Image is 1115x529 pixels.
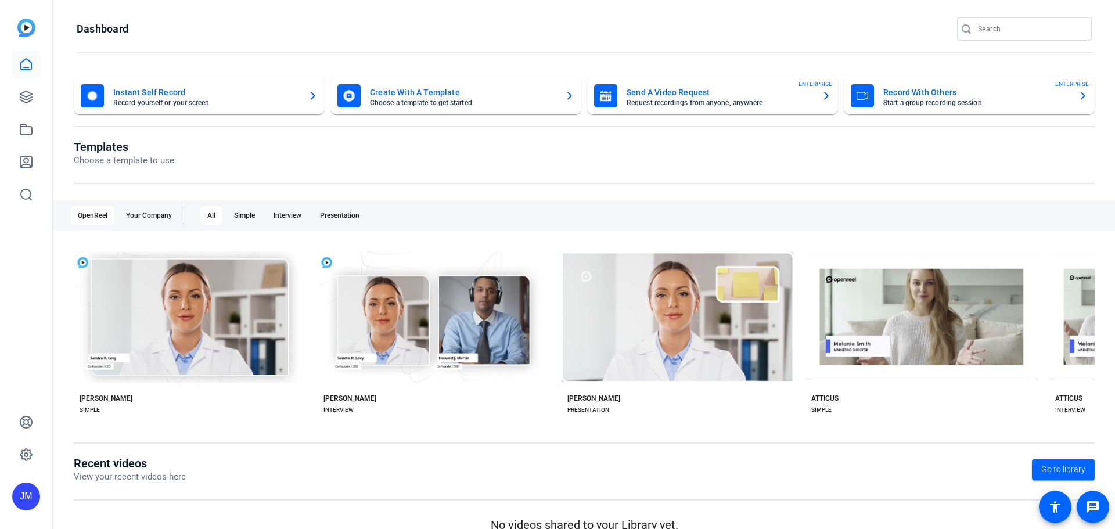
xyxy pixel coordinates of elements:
div: Presentation [313,206,366,225]
span: ENTERPRISE [1055,80,1089,88]
span: Go to library [1041,463,1085,476]
mat-icon: accessibility [1048,500,1062,514]
mat-card-title: Create With A Template [370,85,556,99]
input: Search [978,22,1082,36]
span: ENTERPRISE [799,80,832,88]
h1: Recent videos [74,456,186,470]
div: [PERSON_NAME] [80,394,132,403]
button: Send A Video RequestRequest recordings from anyone, anywhereENTERPRISE [587,77,838,114]
p: Choose a template to use [74,154,174,167]
img: blue-gradient.svg [17,19,35,37]
div: OpenReel [71,206,114,225]
mat-card-title: Record With Others [883,85,1069,99]
p: View your recent videos here [74,470,186,484]
div: Simple [227,206,262,225]
div: SIMPLE [80,405,100,415]
a: Go to library [1032,459,1095,480]
mat-card-title: Instant Self Record [113,85,299,99]
div: INTERVIEW [323,405,354,415]
div: [PERSON_NAME] [567,394,620,403]
mat-card-title: Send A Video Request [627,85,812,99]
mat-card-subtitle: Request recordings from anyone, anywhere [627,99,812,106]
mat-card-subtitle: Choose a template to get started [370,99,556,106]
div: [PERSON_NAME] [323,394,376,403]
div: JM [12,483,40,510]
button: Instant Self RecordRecord yourself or your screen [74,77,325,114]
button: Record With OthersStart a group recording sessionENTERPRISE [844,77,1095,114]
div: PRESENTATION [567,405,609,415]
h1: Templates [74,140,174,154]
div: Interview [267,206,308,225]
h1: Dashboard [77,22,128,36]
mat-card-subtitle: Start a group recording session [883,99,1069,106]
div: All [200,206,222,225]
div: SIMPLE [811,405,832,415]
div: ATTICUS [1055,394,1082,403]
mat-icon: message [1086,500,1100,514]
mat-card-subtitle: Record yourself or your screen [113,99,299,106]
div: INTERVIEW [1055,405,1085,415]
button: Create With A TemplateChoose a template to get started [330,77,581,114]
div: ATTICUS [811,394,839,403]
div: Your Company [119,206,179,225]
